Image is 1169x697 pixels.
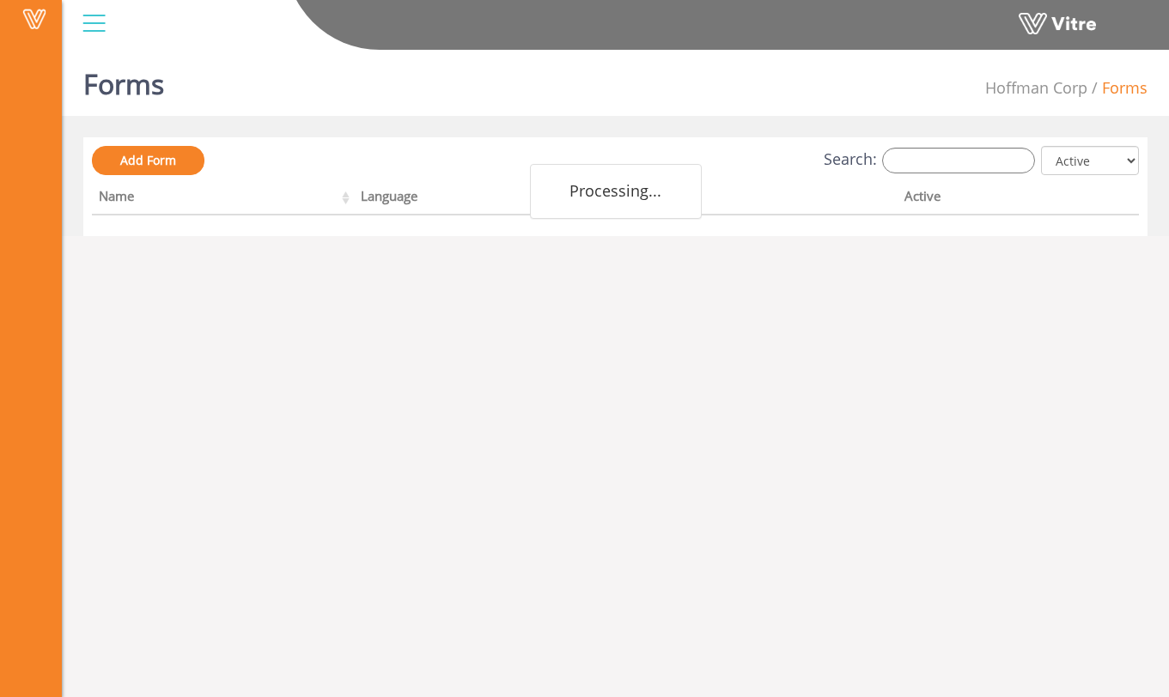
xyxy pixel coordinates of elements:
th: Language [354,183,627,215]
th: Company [627,183,898,215]
span: Add Form [120,152,176,168]
th: Name [92,183,354,215]
div: Processing... [530,164,702,219]
label: Search: [824,148,1035,173]
span: 210 [985,77,1087,98]
a: Add Form [92,146,204,175]
h1: Forms [83,43,164,116]
li: Forms [1087,77,1148,100]
input: Search: [882,148,1035,173]
th: Active [898,183,1087,215]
